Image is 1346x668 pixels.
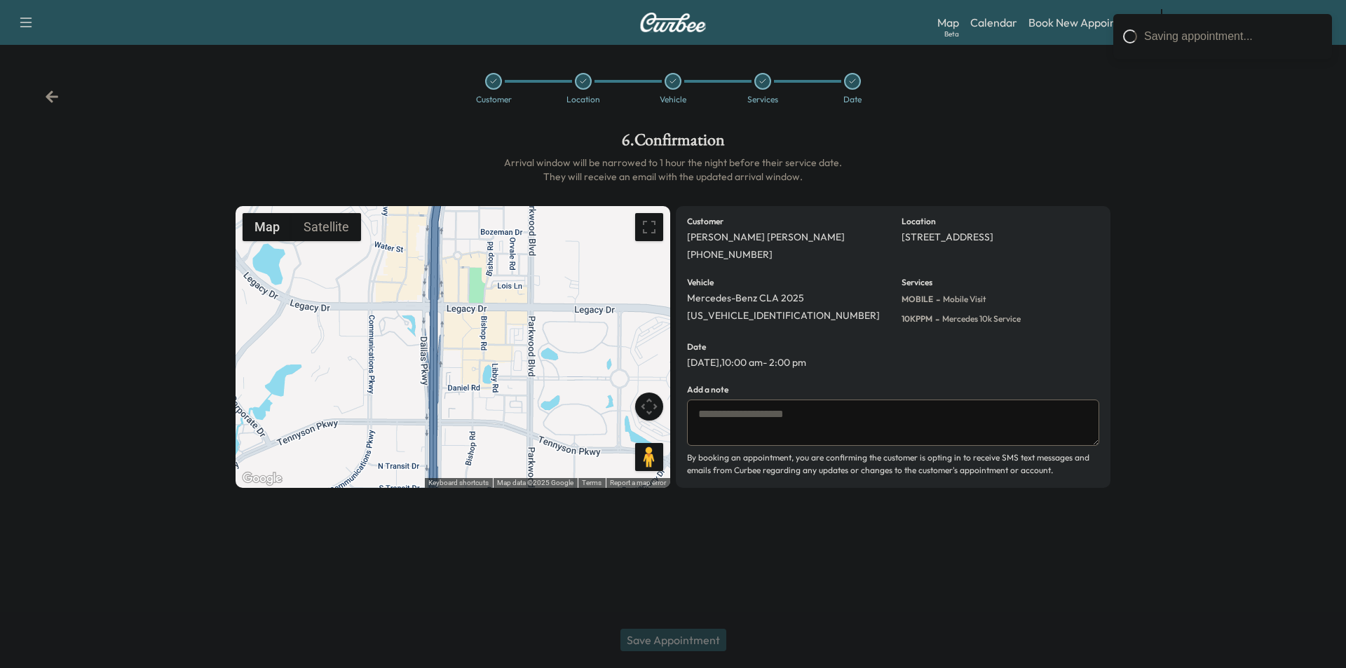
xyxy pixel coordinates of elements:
[239,470,285,488] img: Google
[1144,28,1322,45] div: Saving appointment...
[687,292,804,305] p: Mercedes-Benz CLA 2025
[970,14,1017,31] a: Calendar
[635,393,663,421] button: Map camera controls
[687,386,728,394] h6: Add a note
[660,95,686,104] div: Vehicle
[902,294,933,305] span: MOBILE
[902,217,936,226] h6: Location
[937,14,959,31] a: MapBeta
[902,231,993,244] p: [STREET_ADDRESS]
[497,479,573,486] span: Map data ©2025 Google
[902,278,932,287] h6: Services
[243,213,292,241] button: Show street map
[902,313,932,325] span: 10KPPM
[476,95,512,104] div: Customer
[687,249,773,261] p: [PHONE_NUMBER]
[635,443,663,471] button: Drag Pegman onto the map to open Street View
[635,213,663,241] button: Toggle fullscreen view
[687,310,880,322] p: [US_VEHICLE_IDENTIFICATION_NUMBER]
[687,451,1099,477] p: By booking an appointment, you are confirming the customer is opting in to receive SMS text messa...
[639,13,707,32] img: Curbee Logo
[687,343,706,351] h6: Date
[236,132,1110,156] h1: 6 . Confirmation
[566,95,600,104] div: Location
[239,470,285,488] a: Open this area in Google Maps (opens a new window)
[932,312,939,326] span: -
[292,213,361,241] button: Show satellite imagery
[747,95,778,104] div: Services
[933,292,940,306] span: -
[45,90,59,104] div: Back
[687,217,723,226] h6: Customer
[843,95,862,104] div: Date
[687,231,845,244] p: [PERSON_NAME] [PERSON_NAME]
[428,478,489,488] button: Keyboard shortcuts
[1028,14,1147,31] a: Book New Appointment
[940,294,986,305] span: Mobile Visit
[939,313,1021,325] span: Mercedes 10k Service
[582,479,601,486] a: Terms (opens in new tab)
[236,156,1110,184] h6: Arrival window will be narrowed to 1 hour the night before their service date. They will receive ...
[687,357,806,369] p: [DATE] , 10:00 am - 2:00 pm
[610,479,666,486] a: Report a map error
[944,29,959,39] div: Beta
[687,278,714,287] h6: Vehicle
